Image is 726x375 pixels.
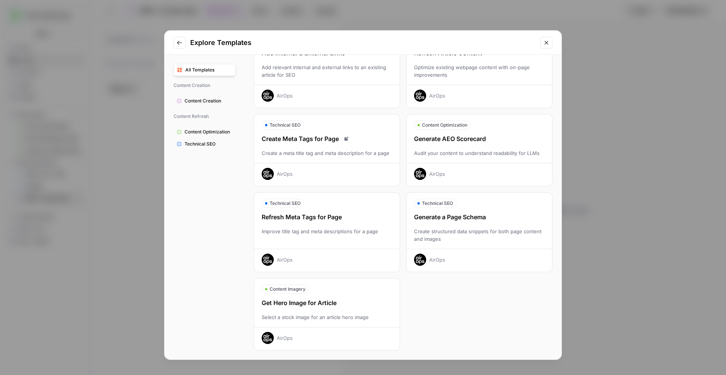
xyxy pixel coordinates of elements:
div: Generate AEO Scorecard [406,134,552,143]
span: Technical SEO [270,122,301,129]
button: Content Creation [174,95,236,107]
button: Content OptimizationGenerate AEO ScorecardAudit your content to understand readability for LLMsAi... [406,114,552,186]
h2: Explore Templates [190,37,536,48]
button: Content Optimization [174,126,236,138]
button: Go to previous step [174,37,186,49]
button: All Templates [174,64,236,76]
button: Technical SEO [174,138,236,150]
button: Refresh Article ContentOptimize existing webpage content with on-page improvementsAirOps [406,28,552,108]
span: Content Optimization [422,122,467,129]
div: Optimize existing webpage content with on-page improvements [406,64,552,79]
div: Refresh Meta Tags for Page [254,212,400,222]
div: Select a stock image for an article hero image [254,313,400,321]
div: AirOps [277,170,293,178]
div: Improve title tag and meta descriptions for a page [254,228,400,243]
span: All Templates [185,67,232,73]
div: Create Meta Tags for Page [254,134,400,143]
span: Content Creation [174,79,236,92]
span: Content Optimization [185,129,232,135]
button: Technical SEOCreate Meta Tags for PageRead docsCreate a meta title tag and meta description for a... [254,114,400,186]
div: AirOps [429,170,445,178]
div: AirOps [429,256,445,263]
div: AirOps [277,256,293,263]
div: AirOps [277,92,293,99]
span: Content Creation [185,98,232,104]
div: Get Hero Image for Article [254,298,400,307]
div: Audit your content to understand readability for LLMs [406,149,552,157]
button: Close modal [540,37,552,49]
button: Add Internal & External LinksRead docsAdd relevant internal and external links to an existing art... [254,28,400,108]
div: AirOps [277,334,293,342]
div: Generate a Page Schema [406,212,552,222]
span: Content Refresh [174,110,236,123]
div: Create a meta title tag and meta description for a page [254,149,400,157]
button: Technical SEOGenerate a Page SchemaCreate structured data snippets for both page content and imag... [406,192,552,272]
button: Content ImageryGet Hero Image for ArticleSelect a stock image for an article hero imageAirOps [254,278,400,350]
div: Create structured data snippets for both page content and images [406,228,552,243]
span: Content Imagery [270,286,306,293]
button: Technical SEORefresh Meta Tags for PageImprove title tag and meta descriptions for a pageAirOps [254,192,400,272]
div: AirOps [429,92,445,99]
span: Technical SEO [185,141,232,147]
span: Technical SEO [270,200,301,207]
span: Technical SEO [422,200,453,207]
div: Add relevant internal and external links to an existing article for SEO [254,64,400,79]
a: Read docs [342,134,351,143]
